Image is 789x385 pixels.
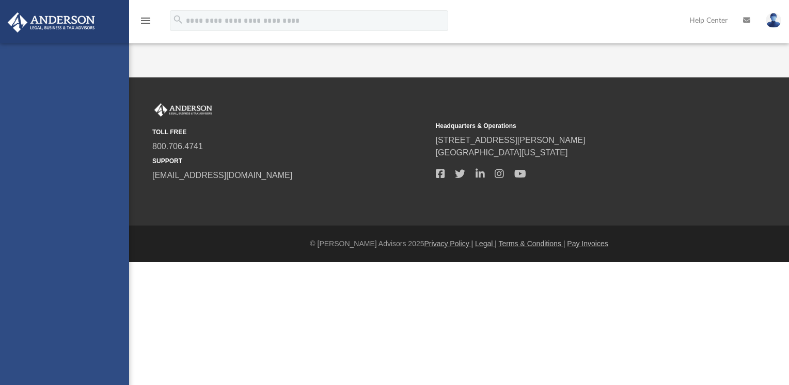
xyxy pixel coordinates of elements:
[152,103,214,117] img: Anderson Advisors Platinum Portal
[424,239,474,248] a: Privacy Policy |
[475,239,497,248] a: Legal |
[172,14,184,25] i: search
[436,148,568,157] a: [GEOGRAPHIC_DATA][US_STATE]
[5,12,98,33] img: Anderson Advisors Platinum Portal
[152,156,429,166] small: SUPPORT
[152,171,292,180] a: [EMAIL_ADDRESS][DOMAIN_NAME]
[139,20,152,27] a: menu
[436,136,586,145] a: [STREET_ADDRESS][PERSON_NAME]
[499,239,565,248] a: Terms & Conditions |
[766,13,781,28] img: User Pic
[139,14,152,27] i: menu
[152,127,429,137] small: TOLL FREE
[152,142,203,151] a: 800.706.4741
[436,121,712,131] small: Headquarters & Operations
[129,238,789,249] div: © [PERSON_NAME] Advisors 2025
[567,239,608,248] a: Pay Invoices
